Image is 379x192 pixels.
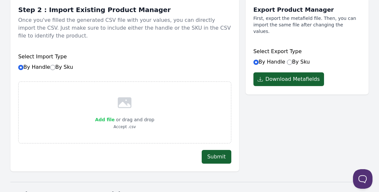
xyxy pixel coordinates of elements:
[253,60,259,65] input: By Handle
[253,15,361,35] p: First, export the metafield file. Then, you can import the same file after changing the values.
[253,48,361,55] h6: Select Export Type
[287,60,292,65] input: By Sku
[253,59,285,65] label: By Handle
[253,72,324,86] button: Download Metafields
[18,64,73,70] label: By Handle
[115,116,155,124] p: or drag and drop
[18,65,23,70] input: By HandleBy Sku
[253,6,361,14] h1: Export Product Manager
[18,53,231,61] h6: Select Import Type
[18,14,231,42] p: Once you've filled the generated CSV file with your values, you can directly import the CSV. Just...
[202,150,231,164] button: Submit
[287,59,310,65] label: By Sku
[50,65,55,70] input: By Sku
[50,64,73,70] label: By Sku
[95,124,154,130] p: Accept .csv
[18,6,231,14] h1: Step 2 : Import Existing Product Manager
[95,117,115,122] span: Add file
[353,169,372,189] iframe: Toggle Customer Support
